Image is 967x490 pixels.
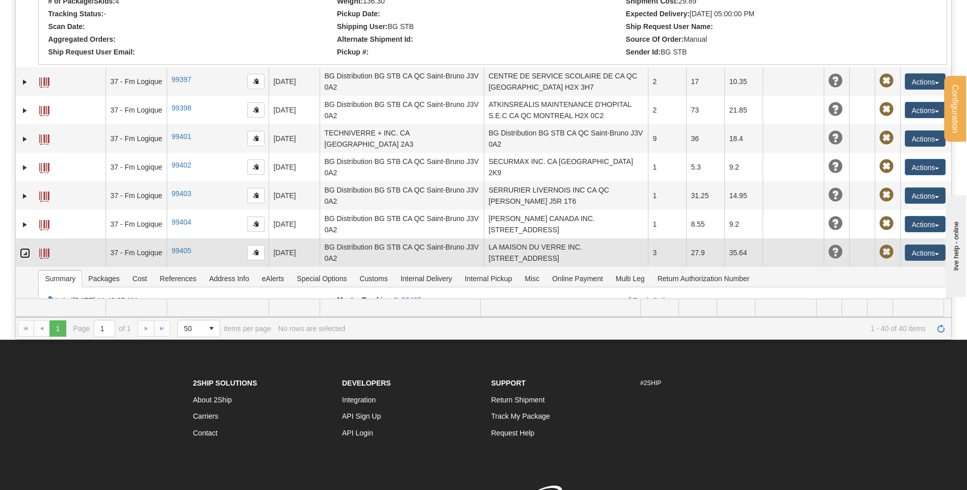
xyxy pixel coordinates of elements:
[20,77,30,87] a: Expand
[484,67,648,96] td: CENTRE DE SERVICE SCOLAIRE DE CA QC [GEOGRAPHIC_DATA] H2X 3H7
[651,270,756,287] span: Return Authorization Number
[269,153,320,181] td: [DATE]
[879,131,894,145] span: Pickup Not Assigned
[879,102,894,117] span: Pickup Not Assigned
[724,238,763,267] td: 35.64
[626,10,912,20] li: [DATE] 05:00:00 PM
[686,181,724,210] td: 31.25
[828,188,843,202] span: Unknown
[879,74,894,88] span: Pickup Not Assigned
[395,270,458,287] span: Internal Delivery
[8,9,94,16] div: live help - online
[82,270,125,287] span: Packages
[337,48,369,56] strong: Pickup #:
[269,96,320,124] td: [DATE]
[94,320,115,337] input: Page 1
[337,35,413,43] strong: Alternate Shipment Id:
[73,320,131,337] span: Page of 1
[640,380,774,387] h6: #2SHIP
[184,323,197,334] span: 50
[171,75,191,84] a: 99397
[905,73,946,90] button: Actions
[626,48,912,58] li: BG STB
[20,220,30,230] a: Expand
[320,238,484,267] td: BG Distribution BG STB CA QC Saint-Bruno J3V 0A2
[879,188,894,202] span: Pickup Not Assigned
[171,104,191,112] a: 99398
[171,218,191,226] a: 99404
[269,238,320,267] td: [DATE]
[933,320,949,337] a: Refresh
[491,412,550,420] a: Track My Package
[686,153,724,181] td: 5.3
[193,412,219,420] a: Carriers
[48,22,85,31] strong: Scan Date:
[944,76,966,142] button: Configuration
[48,10,103,18] strong: Tracking Status:
[686,96,724,124] td: 73
[106,96,167,124] td: 37 - Fm Logique
[402,296,422,304] a: 99405
[171,132,191,141] a: 99401
[905,187,946,204] button: Actions
[320,67,484,96] td: BG Distribution BG STB CA QC Saint-Bruno J3V 0A2
[484,153,648,181] td: SECURMAX INC. CA [GEOGRAPHIC_DATA] 2K9
[648,181,686,210] td: 1
[106,124,167,153] td: 37 - Fm Logique
[491,429,535,437] a: Request Help
[126,270,153,287] span: Cost
[648,124,686,153] td: 9
[49,320,66,337] span: Page 1
[177,320,220,337] span: Page sizes drop down
[247,102,265,118] button: Copy to clipboard
[648,96,686,124] td: 2
[247,159,265,175] button: Copy to clipboard
[353,270,394,287] span: Customs
[648,153,686,181] td: 1
[484,124,648,153] td: BG Distribution BG STB CA QC Saint-Bruno J3V 0A2
[905,130,946,147] button: Actions
[491,379,526,387] strong: Support
[459,270,518,287] span: Internal Pickup
[626,10,690,18] strong: Expected Delivery:
[686,67,724,96] td: 17
[337,10,380,18] strong: Pickup Date:
[171,189,191,198] a: 99403
[352,324,926,333] span: 1 - 40 of 40 items
[291,270,353,287] span: Special Options
[193,429,218,437] a: Contact
[48,48,135,56] strong: Ship Request User Email:
[905,216,946,232] button: Actions
[247,188,265,203] button: Copy to clipboard
[193,379,257,387] strong: 2Ship Solutions
[337,22,623,33] li: BG STB (29319)
[48,296,334,306] li: [DATE] 11:43:25 AM
[518,270,545,287] span: Misc
[269,181,320,210] td: [DATE]
[106,153,167,181] td: 37 - Fm Logique
[269,67,320,96] td: [DATE]
[320,210,484,238] td: BG Distribution BG STB CA QC Saint-Bruno J3V 0A2
[106,181,167,210] td: 37 - Fm Logique
[48,10,334,20] li: -
[106,210,167,238] td: 37 - Fm Logique
[724,181,763,210] td: 14.95
[648,67,686,96] td: 2
[193,396,232,404] a: About 2Ship
[828,74,843,88] span: Unknown
[39,187,49,203] a: Label
[484,210,648,238] td: [PERSON_NAME] CANADA INC. [STREET_ADDRESS]
[484,181,648,210] td: SERRURIER LIVERNOIS INC CA QC [PERSON_NAME] J5R 1T6
[39,158,49,175] a: Label
[879,245,894,259] span: Pickup Not Assigned
[39,270,82,287] span: Summary
[247,216,265,232] button: Copy to clipboard
[269,210,320,238] td: [DATE]
[177,320,271,337] span: items per page
[48,35,115,43] strong: Aggregated Orders:
[20,162,30,173] a: Expand
[48,296,72,305] a: Label
[342,412,381,420] a: API Sign Up
[686,210,724,238] td: 8.55
[39,73,49,89] a: Label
